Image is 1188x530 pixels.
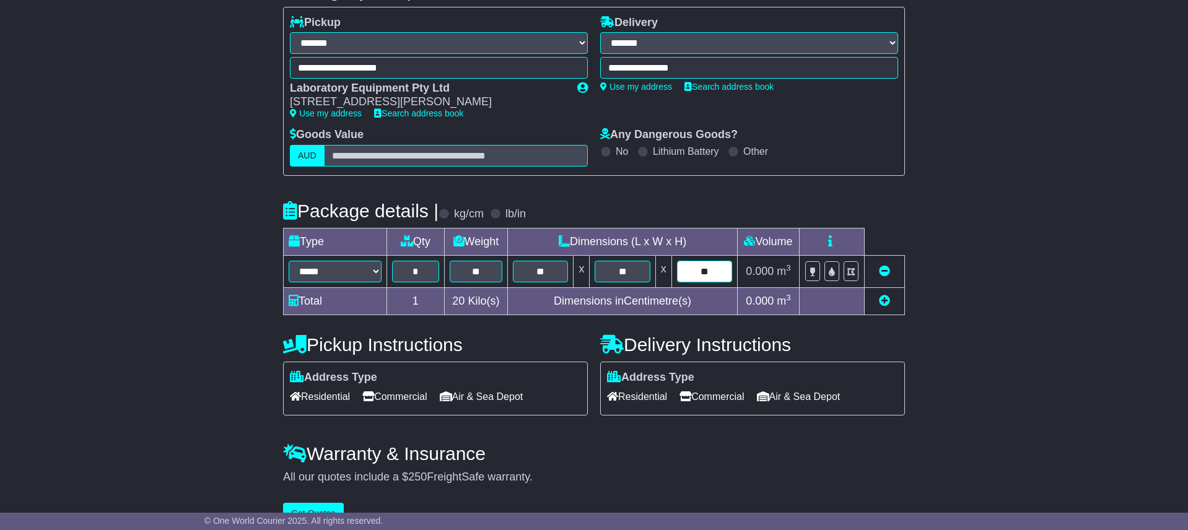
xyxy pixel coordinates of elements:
span: 250 [408,471,427,483]
td: Kilo(s) [444,287,508,315]
h4: Pickup Instructions [283,334,588,355]
label: No [616,146,628,157]
sup: 3 [786,293,791,302]
span: m [777,295,791,307]
div: [STREET_ADDRESS][PERSON_NAME] [290,95,565,109]
td: 1 [387,287,445,315]
label: Lithium Battery [653,146,719,157]
td: x [574,255,590,287]
span: Air & Sea Depot [440,387,523,406]
label: Address Type [607,371,694,384]
a: Search address book [684,82,774,92]
td: Volume [737,228,799,255]
span: 20 [452,295,465,307]
span: Residential [607,387,667,406]
label: Other [743,146,768,157]
span: 0.000 [746,295,774,307]
h4: Warranty & Insurance [283,443,905,464]
a: Remove this item [879,265,890,277]
label: Any Dangerous Goods? [600,128,738,142]
div: All our quotes include a $ FreightSafe warranty. [283,471,905,484]
a: Add new item [879,295,890,307]
h4: Package details | [283,201,439,221]
a: Use my address [290,108,362,118]
td: Dimensions (L x W x H) [508,228,738,255]
span: m [777,265,791,277]
span: 0.000 [746,265,774,277]
label: kg/cm [454,207,484,221]
td: Weight [444,228,508,255]
button: Get Quotes [283,503,344,524]
td: Qty [387,228,445,255]
span: © One World Courier 2025. All rights reserved. [204,516,383,526]
td: Total [284,287,387,315]
label: Delivery [600,16,658,30]
label: Goods Value [290,128,364,142]
span: Commercial [679,387,744,406]
span: Commercial [362,387,427,406]
label: lb/in [505,207,526,221]
sup: 3 [786,263,791,272]
span: Residential [290,387,350,406]
td: Type [284,228,387,255]
div: Laboratory Equipment Pty Ltd [290,82,565,95]
span: Air & Sea Depot [757,387,841,406]
h4: Delivery Instructions [600,334,905,355]
label: Address Type [290,371,377,384]
a: Search address book [374,108,463,118]
label: AUD [290,145,325,167]
td: Dimensions in Centimetre(s) [508,287,738,315]
a: Use my address [600,82,672,92]
td: x [655,255,671,287]
label: Pickup [290,16,341,30]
